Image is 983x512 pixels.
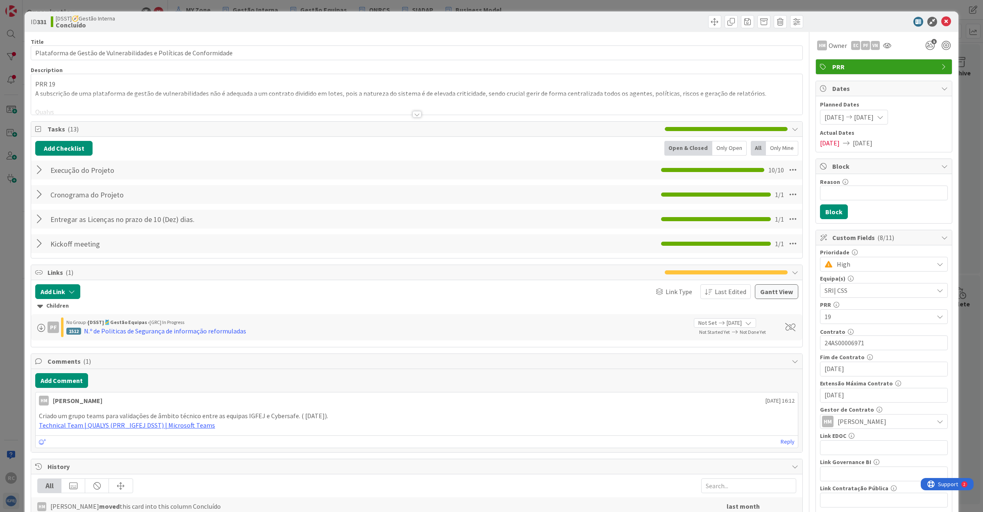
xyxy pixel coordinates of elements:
[766,396,795,405] span: [DATE] 16:12
[149,319,184,325] span: [GRC] In Progress
[727,319,742,327] span: [DATE]
[853,138,872,148] span: [DATE]
[48,462,788,471] span: History
[39,421,215,429] a: Technical Team | QUALYS (PRR _IGFEJ DSST) | Microsoft Teams
[88,319,149,325] b: [DSST]🎽Gestão Equipas ›
[66,268,73,276] span: ( 1 )
[31,38,44,45] label: Title
[820,178,840,186] label: Reason
[931,39,937,44] span: 5
[701,478,796,493] input: Search...
[837,258,929,270] span: High
[48,212,232,227] input: Add Checklist...
[35,89,798,98] p: A subscrição de uma plataforma de gestão de vulnerabilidades não é adequada a um contrato dividid...
[37,502,46,511] div: HM
[775,214,784,224] span: 1 / 1
[31,45,803,60] input: type card name here...
[66,328,81,335] div: 1512
[39,396,49,406] div: HM
[820,407,948,412] div: Gestor de Contrato
[48,187,232,202] input: Add Checklist...
[832,233,937,242] span: Custom Fields
[820,302,948,308] div: PRR
[755,284,798,299] button: Gantt View
[871,41,880,50] div: VN
[35,141,93,156] button: Add Checklist
[35,79,798,89] p: PRR 19
[832,84,937,93] span: Dates
[699,329,730,335] span: Not Started Yet
[829,41,847,50] span: Owner
[824,112,844,122] span: [DATE]
[712,141,747,156] div: Only Open
[17,1,37,11] span: Support
[727,502,760,510] b: last month
[56,22,115,28] b: Concluído
[824,312,933,322] span: 19
[53,396,102,406] div: [PERSON_NAME]
[700,284,751,299] button: Last Edited
[820,129,948,137] span: Actual Dates
[838,417,886,426] span: [PERSON_NAME]
[37,301,796,310] div: Children
[817,41,827,50] div: HM
[820,249,948,255] div: Prioridade
[666,287,692,297] span: Link Type
[766,141,798,156] div: Only Mine
[68,125,79,133] span: ( 13 )
[84,326,246,336] div: N.º de Politicas de Segurança de informação reformuladas
[48,124,661,134] span: Tasks
[66,319,88,325] span: No Group ›
[824,388,943,402] input: DD/MM/YYYY
[83,357,91,365] span: ( 1 )
[820,276,948,281] div: Equipa(s)
[851,41,860,50] div: EC
[31,17,47,27] span: ID
[832,161,937,171] span: Block
[35,373,88,388] button: Add Comment
[820,433,948,439] div: Link EDOC
[824,362,943,376] input: DD/MM/YYYY
[48,322,59,333] div: PF
[43,3,45,10] div: 2
[37,18,47,26] b: 331
[861,41,870,50] div: PF
[48,267,661,277] span: Links
[740,329,766,335] span: Not Done Yet
[35,284,80,299] button: Add Link
[664,141,712,156] div: Open & Closed
[38,479,61,493] div: All
[820,354,948,360] div: Fim de Contrato
[820,100,948,109] span: Planned Dates
[824,285,933,295] span: SRI| CSS
[822,416,834,427] div: HM
[39,411,795,421] p: Criado um grupo teams para validações de âmbito técnico entre as equipas IGFEJ e Cybersafe. ( [DA...
[775,190,784,199] span: 1 / 1
[99,502,120,510] b: moved
[877,233,894,242] span: ( 8/11 )
[820,381,948,386] div: Extensão Máxima Contrato
[820,485,948,491] div: Link Contratação Pública
[48,236,232,251] input: Add Checklist...
[820,328,845,335] label: Contrato
[775,239,784,249] span: 1 / 1
[820,459,948,465] div: Link Governance BI
[820,138,840,148] span: [DATE]
[820,204,848,219] button: Block
[698,319,717,327] span: Not Set
[48,356,788,366] span: Comments
[832,62,937,72] span: PRR
[854,112,874,122] span: [DATE]
[715,287,746,297] span: Last Edited
[768,165,784,175] span: 10 / 10
[781,437,795,447] a: Reply
[751,141,766,156] div: All
[56,15,115,22] span: [DSST]🧭Gestão Interna
[48,163,232,177] input: Add Checklist...
[31,66,63,74] span: Description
